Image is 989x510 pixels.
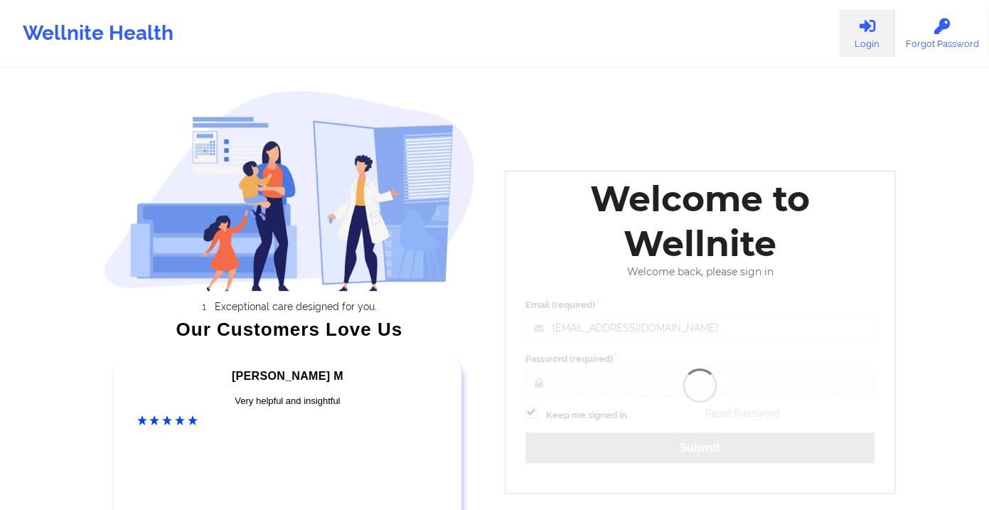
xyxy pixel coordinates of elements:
[117,301,475,312] li: Exceptional care designed for you.
[515,176,885,266] div: Welcome to Wellnite
[232,370,343,382] span: [PERSON_NAME] M
[839,10,894,57] a: Login
[894,10,989,57] a: Forgot Password
[104,90,475,291] img: wellnite-auth-hero_200.c722682e.png
[104,322,475,336] div: Our Customers Love Us
[137,394,439,408] div: Very helpful and insightful
[515,266,885,278] div: Welcome back, please sign in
